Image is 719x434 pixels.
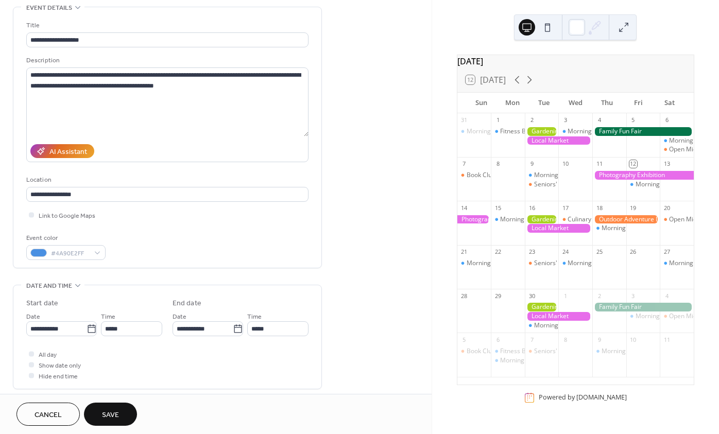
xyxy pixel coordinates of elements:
[51,248,89,259] span: #4A90E2FF
[561,292,569,300] div: 1
[561,248,569,256] div: 24
[457,259,491,268] div: Morning Yoga Bliss
[500,215,555,224] div: Morning Yoga Bliss
[26,20,306,31] div: Title
[595,248,603,256] div: 25
[660,312,694,321] div: Open Mic Night
[528,336,536,343] div: 7
[491,356,525,365] div: Morning Yoga Bliss
[525,259,559,268] div: Seniors' Social Tea
[494,292,502,300] div: 29
[629,204,637,212] div: 19
[49,147,87,158] div: AI Assistant
[39,211,95,221] span: Link to Google Maps
[663,160,671,168] div: 13
[558,259,592,268] div: Morning Yoga Bliss
[663,204,671,212] div: 20
[26,281,72,291] span: Date and time
[558,215,592,224] div: Culinary Cooking Class
[466,93,497,113] div: Sun
[568,127,623,136] div: Morning Yoga Bliss
[561,160,569,168] div: 10
[669,145,713,154] div: Open Mic Night
[629,248,637,256] div: 26
[629,336,637,343] div: 10
[101,311,115,322] span: Time
[528,160,536,168] div: 9
[30,144,94,158] button: AI Assistant
[460,204,468,212] div: 14
[561,116,569,124] div: 3
[528,116,536,124] div: 2
[525,127,559,136] div: Gardening Workshop
[576,393,627,402] a: [DOMAIN_NAME]
[525,224,592,233] div: Local Market
[592,224,626,233] div: Morning Yoga Bliss
[102,410,119,421] span: Save
[595,204,603,212] div: 18
[497,93,528,113] div: Mon
[595,116,603,124] div: 4
[669,215,713,224] div: Open Mic Night
[663,248,671,256] div: 27
[467,127,522,136] div: Morning Yoga Bliss
[558,127,592,136] div: Morning Yoga Bliss
[528,93,560,113] div: Tue
[669,312,713,321] div: Open Mic Night
[467,259,522,268] div: Morning Yoga Bliss
[494,116,502,124] div: 1
[457,171,491,180] div: Book Club Gathering
[26,311,40,322] span: Date
[534,347,588,356] div: Seniors' Social Tea
[457,127,491,136] div: Morning Yoga Bliss
[663,292,671,300] div: 4
[26,298,58,309] div: Start date
[663,116,671,124] div: 6
[500,127,551,136] div: Fitness Bootcamp
[525,215,559,224] div: Gardening Workshop
[534,321,589,330] div: Morning Yoga Bliss
[561,204,569,212] div: 17
[525,180,559,189] div: Seniors' Social Tea
[26,175,306,185] div: Location
[460,248,468,256] div: 21
[26,55,306,66] div: Description
[500,347,551,356] div: Fitness Bootcamp
[660,215,694,224] div: Open Mic Night
[568,259,623,268] div: Morning Yoga Bliss
[534,259,588,268] div: Seniors' Social Tea
[16,403,80,426] button: Cancel
[460,116,468,124] div: 31
[173,311,186,322] span: Date
[626,180,660,189] div: Morning Yoga Bliss
[660,136,694,145] div: Morning Yoga Bliss
[460,336,468,343] div: 5
[592,127,694,136] div: Family Fun Fair
[629,160,637,168] div: 12
[595,292,603,300] div: 2
[539,393,627,402] div: Powered by
[500,356,555,365] div: Morning Yoga Bliss
[534,171,589,180] div: Morning Yoga Bliss
[525,171,559,180] div: Morning Yoga Bliss
[494,336,502,343] div: 6
[457,55,694,67] div: [DATE]
[173,298,201,309] div: End date
[528,292,536,300] div: 30
[457,215,491,224] div: Photography Exhibition
[636,312,691,321] div: Morning Yoga Bliss
[602,347,657,356] div: Morning Yoga Bliss
[560,93,591,113] div: Wed
[528,248,536,256] div: 23
[592,347,626,356] div: Morning Yoga Bliss
[26,3,72,13] span: Event details
[525,321,559,330] div: Morning Yoga Bliss
[494,204,502,212] div: 15
[595,336,603,343] div: 9
[39,371,78,382] span: Hide end time
[525,347,559,356] div: Seniors' Social Tea
[592,215,660,224] div: Outdoor Adventure Day
[592,171,694,180] div: Photography Exhibition
[663,336,671,343] div: 11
